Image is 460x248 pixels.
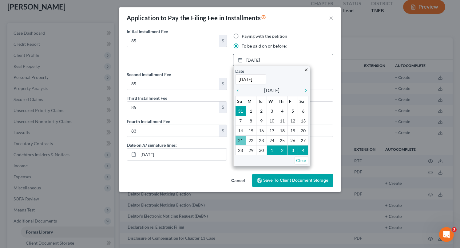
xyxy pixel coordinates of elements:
td: 30 [256,145,267,155]
label: Fourth Installment Fee [127,118,170,125]
a: Clear [295,156,308,165]
td: 27 [298,135,308,145]
label: To be paid on or before: [233,95,278,101]
td: 21 [236,135,246,145]
td: 9 [256,116,267,126]
button: Cancel [226,175,250,187]
td: 23 [256,135,267,145]
div: $ [219,35,227,47]
th: Su [236,96,246,106]
label: Paying with the petition [242,33,287,39]
div: $ [219,125,227,137]
td: 11 [277,116,287,126]
td: 22 [246,135,256,145]
a: [DATE] [233,54,333,66]
th: M [246,96,256,106]
td: 4 [298,145,308,155]
span: 3 [452,227,457,232]
a: chevron_right [300,87,308,94]
td: 26 [287,135,298,145]
td: 8 [246,116,256,126]
td: 20 [298,126,308,135]
input: 1/1/2013 [235,74,266,84]
td: 13 [298,116,308,126]
td: 12 [287,116,298,126]
td: 25 [277,135,287,145]
label: Second Installment Fee [127,71,171,78]
a: close [304,66,308,73]
td: 19 [287,126,298,135]
th: Th [277,96,287,106]
button: × [329,14,333,21]
span: [DATE] [264,87,280,94]
div: Application to Pay the Filing Fee in Installments [127,14,266,22]
th: W [267,96,277,106]
th: Sa [298,96,308,106]
label: Date on /s/ signature lines: [127,142,177,148]
td: 3 [287,145,298,155]
i: chevron_left [235,88,243,93]
input: MM/DD/YYYY [138,149,227,160]
iframe: Intercom live chat [439,227,454,242]
i: close [304,68,308,72]
td: 10 [267,116,277,126]
i: chevron_right [300,88,308,93]
td: 3 [267,106,277,116]
th: F [287,96,298,106]
a: chevron_left [235,87,243,94]
td: 2 [256,106,267,116]
div: $ [219,78,227,90]
td: 1 [246,106,256,116]
label: Initial Installment Fee [127,28,168,35]
input: 0.00 [127,102,219,113]
td: 14 [236,126,246,135]
td: 29 [246,145,256,155]
label: To be paid on or before: [233,71,278,78]
td: 28 [236,145,246,155]
td: 16 [256,126,267,135]
span: Save to Client Document Storage [263,178,328,183]
label: Third Installment Fee [127,95,167,101]
td: 5 [287,106,298,116]
label: Date [235,68,244,74]
input: 0.00 [127,78,219,90]
td: 15 [246,126,256,135]
button: Save to Client Document Storage [252,174,333,187]
div: $ [219,102,227,113]
td: 1 [267,145,277,155]
label: To be paid on or before: [233,118,278,125]
td: 7 [236,116,246,126]
th: Tu [256,96,267,106]
td: 4 [277,106,287,116]
input: 0.00 [127,35,219,47]
td: 6 [298,106,308,116]
label: To be paid on or before: [242,43,287,49]
td: 31 [236,106,246,116]
td: 17 [267,126,277,135]
input: 0.00 [127,125,219,137]
td: 2 [277,145,287,155]
td: 24 [267,135,277,145]
td: 18 [277,126,287,135]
